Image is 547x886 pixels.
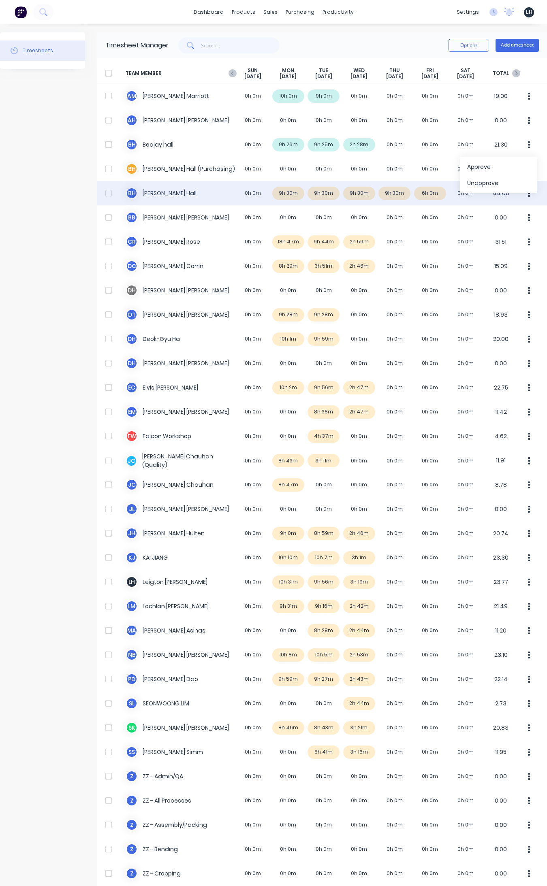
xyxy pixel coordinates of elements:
[259,6,282,18] div: sales
[483,67,519,80] span: TOTAL
[318,6,358,18] div: productivity
[23,47,53,54] div: Timesheets
[457,73,474,80] span: [DATE]
[460,159,537,175] button: Approve
[282,67,294,74] span: MON
[228,6,259,18] div: products
[280,73,297,80] span: [DATE]
[461,67,470,74] span: SAT
[248,67,258,74] span: SUN
[201,37,280,53] input: Search...
[526,9,532,16] span: LH
[105,40,169,50] div: Timesheet Manager
[126,67,235,80] span: TEAM MEMBER
[15,6,27,18] img: Factory
[244,73,261,80] span: [DATE]
[453,6,483,18] div: settings
[319,67,328,74] span: TUE
[467,177,530,189] div: Unapprove
[460,175,537,191] button: Unapprove
[449,39,489,52] button: Options
[421,73,438,80] span: [DATE]
[426,67,434,74] span: FRI
[353,67,365,74] span: WED
[386,73,403,80] span: [DATE]
[350,73,368,80] span: [DATE]
[467,161,530,173] div: Approve
[190,6,228,18] a: dashboard
[389,67,400,74] span: THU
[496,39,539,52] button: Add timesheet
[315,73,332,80] span: [DATE]
[282,6,318,18] div: purchasing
